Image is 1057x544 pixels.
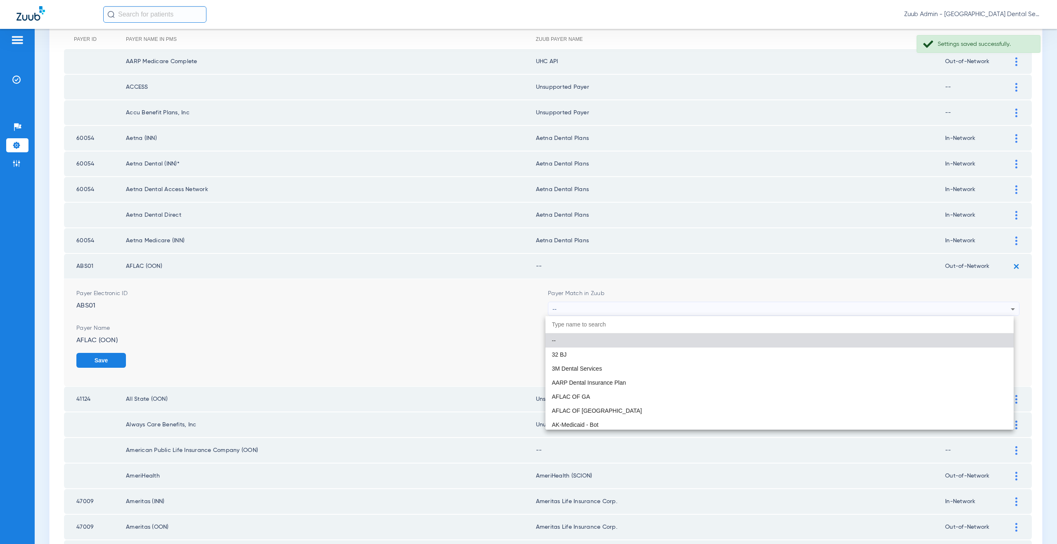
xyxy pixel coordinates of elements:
div: Settings saved successfully. [938,40,1033,48]
input: dropdown search [545,316,1014,333]
span: -- [552,338,556,343]
span: AK-Medicaid - Bot [552,422,599,428]
span: 3M Dental Services [552,366,602,371]
iframe: Chat Widget [1016,504,1057,544]
span: AFLAC OF [GEOGRAPHIC_DATA] [552,408,642,414]
span: AFLAC OF GA [552,394,590,400]
span: AARP Dental Insurance Plan [552,380,626,386]
span: 32 BJ [552,352,567,357]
